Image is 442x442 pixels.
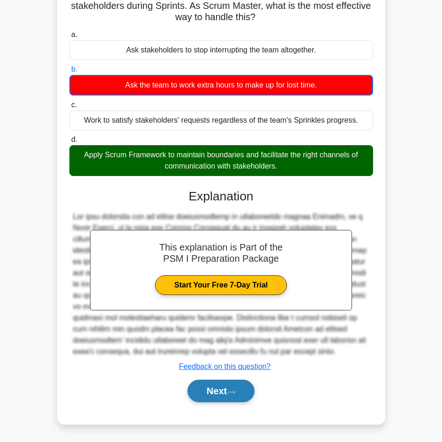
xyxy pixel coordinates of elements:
div: Apply Scrum Framework to maintain boundaries and facilitate the right channels of communication w... [69,145,373,176]
span: d. [71,135,77,143]
div: Ask the team to work extra hours to make up for lost time. [69,75,373,96]
h3: Explanation [75,189,367,204]
span: a. [71,30,77,38]
button: Next [187,380,255,402]
a: Start Your Free 7-Day Trial [155,275,287,295]
a: Feedback on this question? [179,362,271,370]
span: b. [71,65,77,73]
div: Lor ipsu dolorsita con ad elitse doeiusmodtemp in utlaboreetdo magnaa Enimadm, ve q Nostr Exerci,... [73,211,369,357]
div: Ask stakeholders to stop interrupting the team altogether. [69,40,373,60]
div: Work to satisfy stakeholders' requests regardless of the team's Sprinkles progress. [69,110,373,130]
span: c. [71,101,77,109]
